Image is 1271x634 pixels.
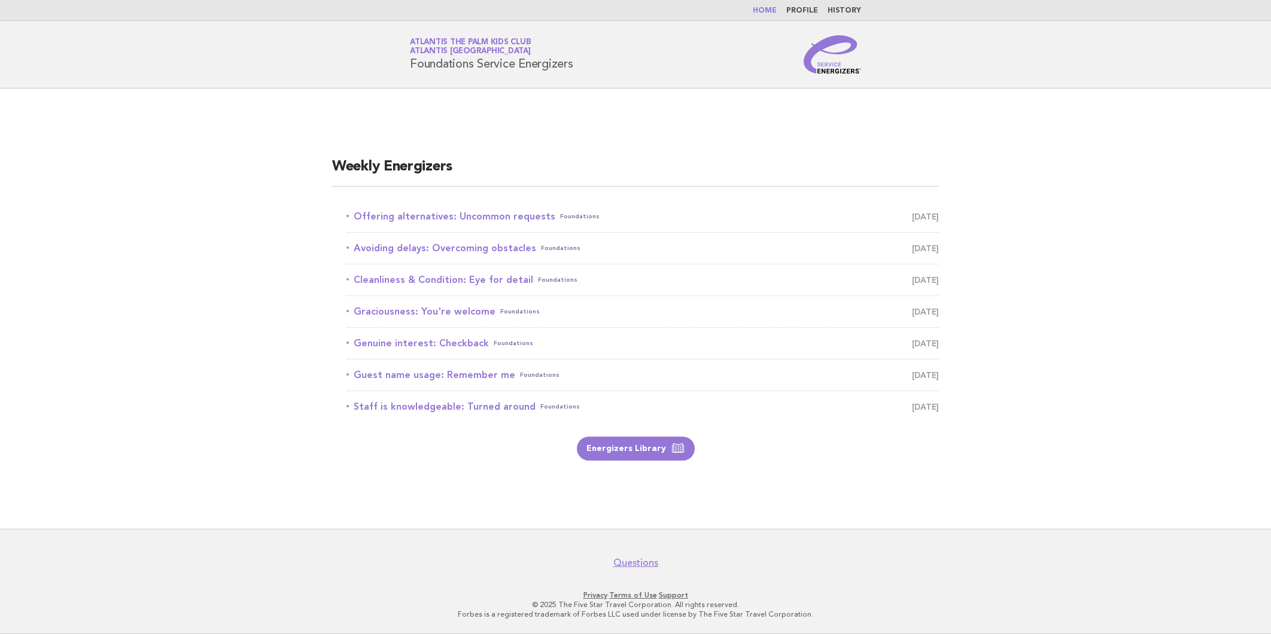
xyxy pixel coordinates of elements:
a: Guest name usage: Remember meFoundations [DATE] [346,367,939,383]
a: Staff is knowledgeable: Turned aroundFoundations [DATE] [346,398,939,415]
span: [DATE] [912,367,939,383]
a: Support [659,591,688,599]
a: Questions [613,557,658,569]
span: Foundations [540,398,580,415]
a: History [828,7,861,14]
a: Profile [786,7,818,14]
span: [DATE] [912,303,939,320]
a: Terms of Use [609,591,657,599]
span: [DATE] [912,335,939,352]
img: Service Energizers [804,35,861,74]
a: Cleanliness & Condition: Eye for detailFoundations [DATE] [346,272,939,288]
a: Graciousness: You're welcomeFoundations [DATE] [346,303,939,320]
a: Privacy [583,591,607,599]
span: Foundations [494,335,533,352]
a: Atlantis The Palm Kids ClubAtlantis [GEOGRAPHIC_DATA] [410,38,531,55]
span: Foundations [538,272,577,288]
h2: Weekly Energizers [332,157,939,187]
a: Offering alternatives: Uncommon requestsFoundations [DATE] [346,208,939,225]
span: Foundations [500,303,540,320]
span: Foundations [520,367,560,383]
p: Forbes is a registered trademark of Forbes LLC used under license by The Five Star Travel Corpora... [269,609,1002,619]
a: Genuine interest: CheckbackFoundations [DATE] [346,335,939,352]
p: · · [269,590,1002,600]
span: [DATE] [912,272,939,288]
span: [DATE] [912,398,939,415]
h1: Foundations Service Energizers [410,39,573,70]
a: Home [753,7,777,14]
span: Foundations [560,208,600,225]
a: Avoiding delays: Overcoming obstaclesFoundations [DATE] [346,240,939,257]
a: Energizers Library [577,437,695,461]
span: [DATE] [912,208,939,225]
span: [DATE] [912,240,939,257]
p: © 2025 The Five Star Travel Corporation. All rights reserved. [269,600,1002,609]
span: Foundations [541,240,580,257]
span: Atlantis [GEOGRAPHIC_DATA] [410,48,531,56]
